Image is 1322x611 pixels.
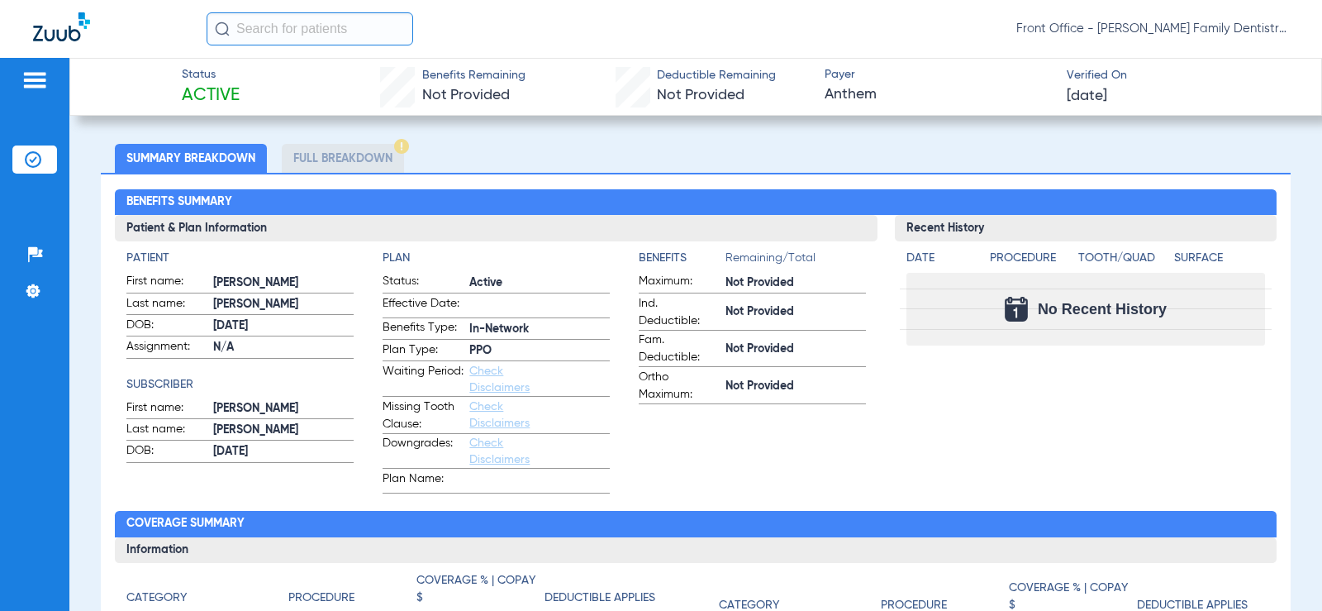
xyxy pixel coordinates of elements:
[725,303,866,321] span: Not Provided
[383,341,464,361] span: Plan Type:
[213,339,354,356] span: N/A
[1078,250,1168,273] app-breakdown-title: Tooth/Quad
[1174,250,1264,273] app-breakdown-title: Surface
[182,84,240,107] span: Active
[725,378,866,395] span: Not Provided
[126,590,187,607] h4: Category
[213,317,354,335] span: [DATE]
[639,250,725,267] h4: Benefits
[383,399,464,433] span: Missing Tooth Clause:
[288,590,354,607] h4: Procedure
[33,12,90,41] img: Zuub Logo
[1016,21,1289,37] span: Front Office - [PERSON_NAME] Family Dentistry
[126,273,207,293] span: First name:
[383,319,464,339] span: Benefits Type:
[383,273,464,293] span: Status:
[1078,250,1168,267] h4: Tooth/Quad
[394,139,409,154] img: Hazard
[115,537,1276,564] h3: Information
[1067,67,1295,84] span: Verified On
[115,189,1276,216] h2: Benefits Summary
[1005,297,1028,322] img: Calendar
[207,12,413,45] input: Search for patients
[213,422,354,439] span: [PERSON_NAME]
[422,67,525,84] span: Benefits Remaining
[990,250,1072,273] app-breakdown-title: Procedure
[1174,250,1264,267] h4: Surface
[544,590,655,607] h4: Deductible Applies
[895,215,1276,241] h3: Recent History
[383,295,464,317] span: Effective Date:
[126,250,354,267] h4: Patient
[639,250,725,273] app-breakdown-title: Benefits
[906,250,976,273] app-breakdown-title: Date
[215,21,230,36] img: Search Icon
[725,274,866,292] span: Not Provided
[422,88,510,103] span: Not Provided
[383,363,464,396] span: Waiting Period:
[416,572,536,607] h4: Coverage % | Copay $
[469,342,610,360] span: PPO
[469,365,530,394] a: Check Disclaimers
[126,338,207,358] span: Assignment:
[469,321,610,338] span: In-Network
[115,511,1276,537] h2: Coverage Summary
[639,273,720,293] span: Maximum:
[282,144,404,173] li: Full Breakdown
[990,250,1072,267] h4: Procedure
[639,332,720,366] span: Fam. Deductible:
[213,400,354,418] span: [PERSON_NAME]
[1067,86,1107,107] span: [DATE]
[126,442,207,462] span: DOB:
[725,250,866,273] span: Remaining/Total
[383,470,464,493] span: Plan Name:
[725,341,866,358] span: Not Provided
[657,67,776,84] span: Deductible Remaining
[126,295,207,315] span: Last name:
[126,399,207,419] span: First name:
[383,435,464,468] span: Downgrades:
[825,84,1053,105] span: Anthem
[115,215,877,241] h3: Patient & Plan Information
[639,295,720,330] span: Ind. Deductible:
[469,401,530,429] a: Check Disclaimers
[21,70,48,90] img: hamburger-icon
[825,66,1053,84] span: Payer
[469,437,530,465] a: Check Disclaimers
[383,250,610,267] h4: Plan
[115,144,267,173] li: Summary Breakdown
[657,88,744,103] span: Not Provided
[182,66,240,84] span: Status
[469,274,610,292] span: Active
[126,376,354,394] h4: Subscriber
[126,421,207,441] span: Last name:
[126,317,207,337] span: DOB:
[213,296,354,313] span: [PERSON_NAME]
[1038,301,1167,317] span: No Recent History
[639,369,720,403] span: Ortho Maximum:
[1239,532,1322,611] iframe: Chat Widget
[213,443,354,461] span: [DATE]
[213,274,354,292] span: [PERSON_NAME]
[906,250,976,267] h4: Date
